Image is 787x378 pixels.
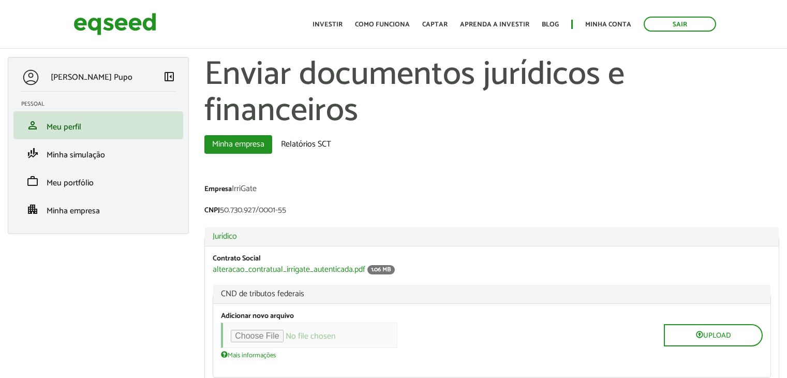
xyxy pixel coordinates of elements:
[26,119,39,132] span: person
[213,232,771,241] a: Jurídico
[26,175,39,187] span: work
[213,255,261,263] label: Contrato Social
[13,167,183,195] li: Meu portfólio
[163,70,175,85] a: Colapsar menu
[355,21,410,28] a: Como funciona
[47,176,94,190] span: Meu portfólio
[21,101,183,107] h2: Pessoal
[221,313,294,320] label: Adicionar novo arquivo
[273,135,339,154] a: Relatórios SCT
[47,204,100,218] span: Minha empresa
[21,147,175,159] a: finance_modeMinha simulação
[213,266,365,274] a: alteracao_contratual_irrigate_autenticada.pdf
[204,185,779,196] div: IrriGate
[163,70,175,83] span: left_panel_close
[47,120,81,134] span: Meu perfil
[47,148,105,162] span: Minha simulação
[204,57,779,130] h1: Enviar documentos jurídicos e financeiros
[204,206,779,217] div: 50.730.927/0001-55
[204,207,220,214] label: CNPJ
[542,21,559,28] a: Blog
[13,111,183,139] li: Meu perfil
[644,17,716,32] a: Sair
[26,203,39,215] span: apartment
[21,175,175,187] a: workMeu portfólio
[73,10,156,38] img: EqSeed
[422,21,448,28] a: Captar
[367,265,395,274] span: 1.06 MB
[21,203,175,215] a: apartmentMinha empresa
[460,21,529,28] a: Aprenda a investir
[204,135,272,154] a: Minha empresa
[21,119,175,132] a: personMeu perfil
[13,139,183,167] li: Minha simulação
[204,186,232,193] label: Empresa
[13,195,183,223] li: Minha empresa
[26,147,39,159] span: finance_mode
[221,351,276,359] a: Mais informações
[585,21,631,28] a: Minha conta
[221,290,763,298] span: CND de tributos federais
[313,21,343,28] a: Investir
[51,72,132,82] p: [PERSON_NAME] Pupo
[664,324,763,346] button: Upload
